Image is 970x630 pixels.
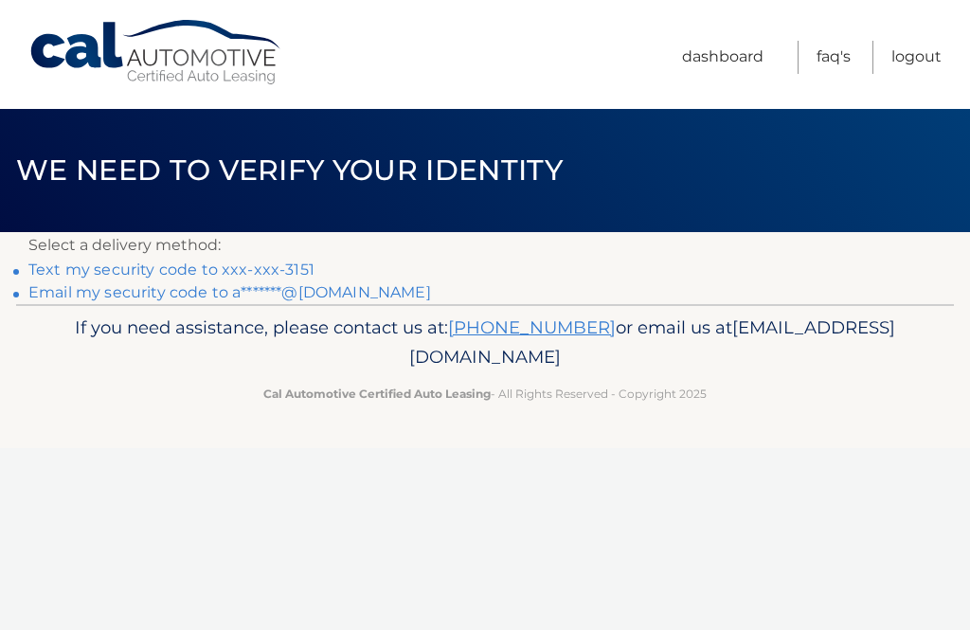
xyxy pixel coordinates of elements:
[45,313,925,373] p: If you need assistance, please contact us at: or email us at
[817,41,851,74] a: FAQ's
[45,384,925,404] p: - All Rights Reserved - Copyright 2025
[448,316,616,338] a: [PHONE_NUMBER]
[28,232,942,259] p: Select a delivery method:
[891,41,942,74] a: Logout
[28,261,314,279] a: Text my security code to xxx-xxx-3151
[263,387,491,401] strong: Cal Automotive Certified Auto Leasing
[682,41,763,74] a: Dashboard
[28,283,431,301] a: Email my security code to a*******@[DOMAIN_NAME]
[28,19,284,86] a: Cal Automotive
[16,153,563,188] span: We need to verify your identity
